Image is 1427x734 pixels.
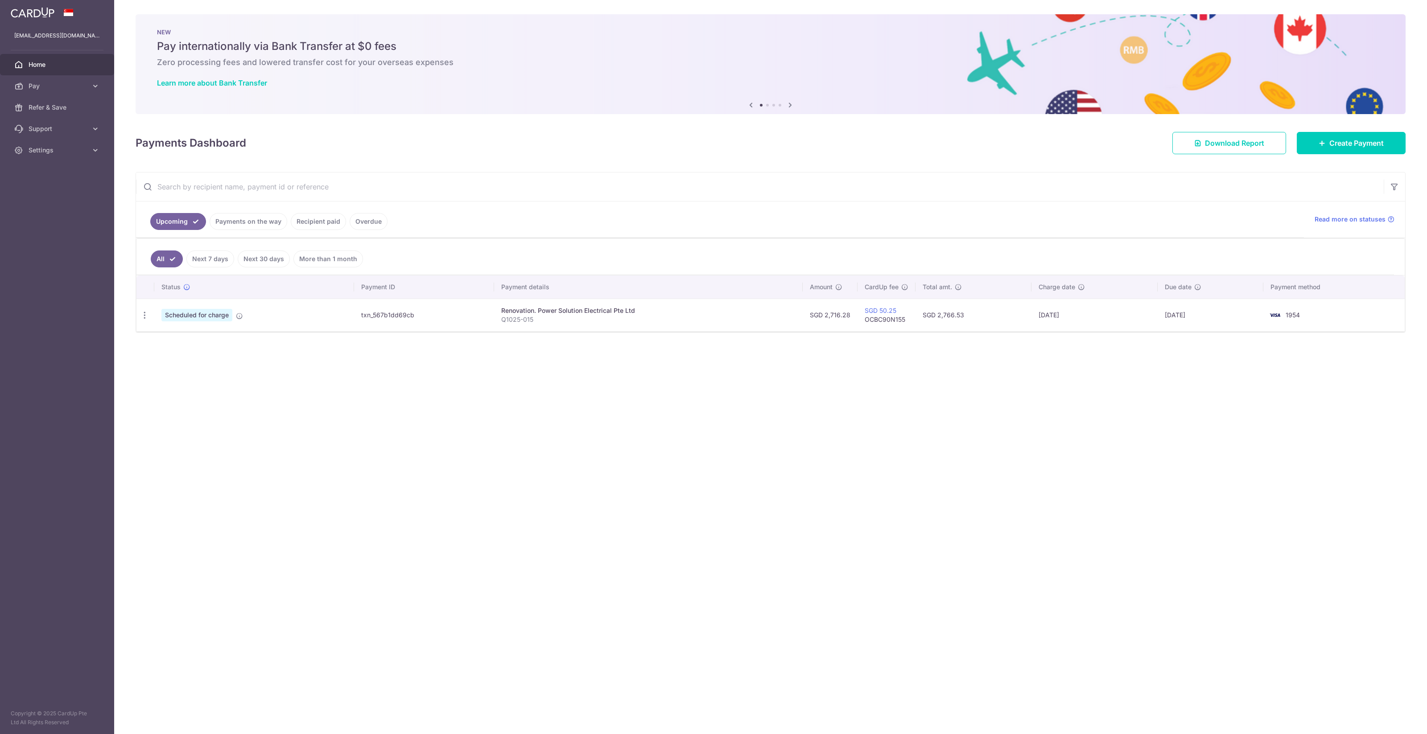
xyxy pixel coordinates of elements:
h4: Payments Dashboard [136,135,246,151]
a: Next 30 days [238,250,290,267]
span: Download Report [1205,138,1264,148]
a: Upcoming [150,213,206,230]
img: Bank Card [1266,310,1284,320]
span: Settings [29,146,87,155]
img: Bank transfer banner [136,14,1406,114]
td: [DATE] [1031,299,1158,331]
span: Scheduled for charge [161,309,232,321]
span: Refer & Save [29,103,87,112]
img: CardUp [11,7,54,18]
td: SGD 2,716.28 [803,299,858,331]
a: Download Report [1172,132,1286,154]
a: Read more on statuses [1315,215,1394,224]
span: Status [161,283,181,291]
th: Payment ID [354,275,494,299]
span: Support [29,124,87,133]
p: [EMAIL_ADDRESS][DOMAIN_NAME] [14,31,100,40]
input: Search by recipient name, payment id or reference [136,172,1384,201]
h5: Pay internationally via Bank Transfer at $0 fees [157,39,1384,53]
span: CardUp fee [865,283,899,291]
td: txn_567b1dd69cb [354,299,494,331]
span: Charge date [1039,283,1075,291]
a: Create Payment [1297,132,1406,154]
span: Amount [810,283,833,291]
span: Create Payment [1329,138,1384,148]
a: Recipient paid [291,213,346,230]
td: OCBC90N155 [858,299,916,331]
span: 1954 [1286,311,1300,319]
span: Due date [1165,283,1192,291]
td: SGD 2,766.53 [916,299,1031,331]
a: More than 1 month [293,250,363,267]
a: SGD 50.25 [865,307,896,314]
p: Q1025-015 [501,315,795,324]
span: Home [29,60,87,69]
span: Total amt. [923,283,952,291]
div: Renovation. Power Solution Electrical Pte Ltd [501,306,795,315]
span: Read more on statuses [1315,215,1386,224]
a: Next 7 days [186,250,234,267]
th: Payment details [494,275,802,299]
span: Pay [29,82,87,90]
th: Payment method [1263,275,1405,299]
a: Learn more about Bank Transfer [157,78,267,87]
a: All [151,250,183,267]
a: Payments on the way [210,213,287,230]
p: NEW [157,29,1384,36]
td: [DATE] [1158,299,1263,331]
a: Overdue [350,213,388,230]
h6: Zero processing fees and lowered transfer cost for your overseas expenses [157,57,1384,68]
